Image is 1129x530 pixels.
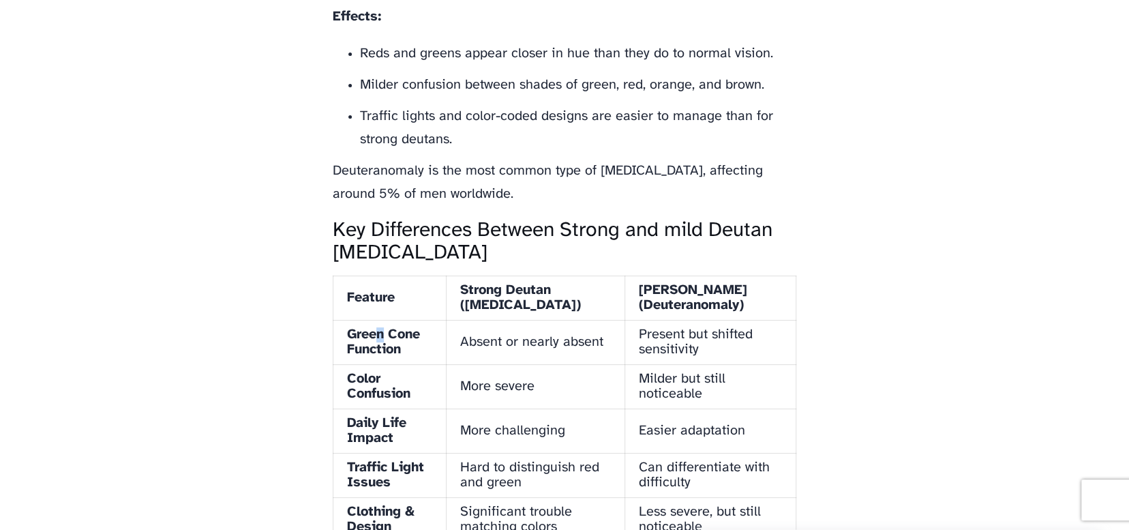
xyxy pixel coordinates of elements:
strong: Daily Life Impact [347,416,406,445]
li: Milder confusion between shades of green, red, orange, and brown. [360,74,796,97]
h3: Key Differences Between Strong and mild Deutan [MEDICAL_DATA] [333,220,796,265]
th: Feature [333,276,447,320]
li: Traffic lights and color-coded designs are easier to manage than for strong deutans. [360,105,796,151]
td: Absent or nearly absent [446,320,624,364]
td: Hard to distinguish red and green [446,453,624,497]
p: Deuteranomaly is the most common type of [MEDICAL_DATA], affecting around 5% of men worldwide. [333,160,796,206]
th: Strong Deutan ([MEDICAL_DATA]) [446,276,624,320]
th: [PERSON_NAME] (Deuteranomaly) [624,276,796,320]
strong: Traffic Light Issues [347,460,424,490]
li: Reds and greens appear closer in hue than they do to normal vision. [360,42,796,65]
strong: Color Confusion [347,372,410,401]
strong: Effects: [333,10,382,24]
td: Milder but still noticeable [624,364,796,409]
td: Present but shifted sensitivity [624,320,796,364]
td: More challenging [446,409,624,453]
td: Can differentiate with difficulty [624,453,796,497]
strong: Green Cone Function [347,327,420,357]
td: More severe [446,364,624,409]
td: Easier adaptation [624,409,796,453]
